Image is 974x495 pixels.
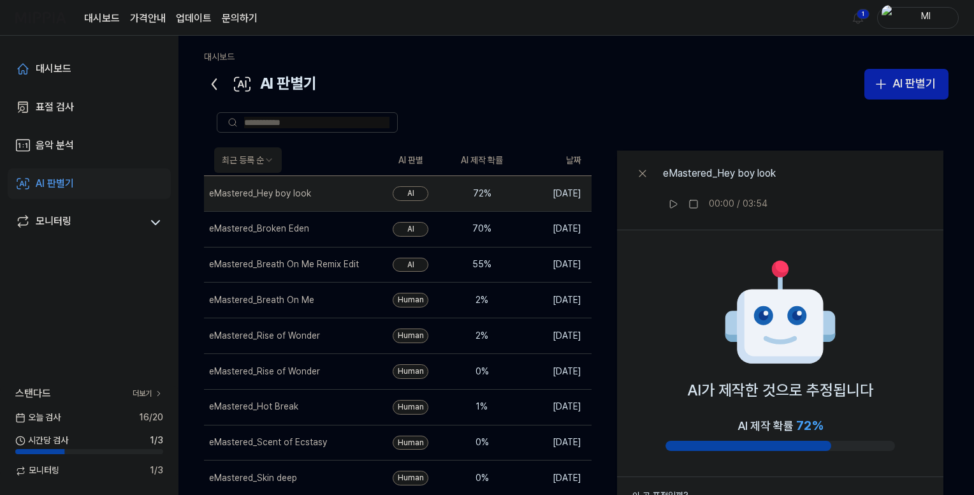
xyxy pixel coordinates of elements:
div: 0 % [456,366,507,378]
div: eMastered_Breath On Me [209,294,314,307]
div: Human [393,364,428,379]
div: AI [393,222,428,237]
div: 모니터링 [36,214,71,232]
button: profileMl [877,7,959,29]
div: 표절 검사 [36,100,74,115]
div: 70 % [456,223,507,235]
button: 가격안내 [130,11,166,26]
div: AI [393,258,428,272]
div: eMastered_Hot Break [209,401,298,413]
div: Human [393,436,428,450]
p: AI가 제작한 것으로 추정됩니다 [687,378,873,403]
div: eMastered_Broken Eden [209,223,309,235]
th: 날짜 [518,145,592,176]
div: AI [393,186,428,201]
div: eMastered_Rise of Wonder [209,366,320,378]
div: AI 판별기 [892,75,936,93]
div: eMastered_Rise of Wonder [209,330,320,343]
div: AI 제작 확률 [738,415,823,436]
a: 업데이트 [176,11,212,26]
td: [DATE] [518,425,592,461]
a: 대시보드 [8,54,171,84]
a: 문의하기 [222,11,258,26]
a: 더보기 [133,388,163,399]
div: 1 % [456,401,507,413]
div: Human [393,293,428,307]
span: 72 % [796,418,823,433]
div: 2 % [456,330,507,343]
div: 0 % [456,472,507,485]
td: [DATE] [518,247,592,283]
div: 음악 분석 [36,138,74,153]
div: 55 % [456,258,507,271]
button: AI 판별기 [864,69,949,100]
a: 대시보드 [84,11,120,26]
div: Human [393,400,428,415]
div: Ml [901,10,950,24]
td: [DATE] [518,389,592,425]
span: 스탠다드 [15,386,51,401]
div: 대시보드 [36,61,71,77]
span: 오늘 검사 [15,411,61,424]
img: profile [882,5,897,31]
div: Human [393,329,428,343]
a: AI 판별기 [8,168,171,199]
div: eMastered_Hey boy look [663,166,776,181]
span: 1 / 3 [150,464,163,477]
div: eMastered_Scent of Ecstasy [209,436,327,449]
td: [DATE] [518,176,592,212]
div: AI 판별기 [204,69,317,100]
a: 대시보드 [204,52,235,62]
td: [DATE] [518,211,592,247]
div: 72 % [456,188,507,200]
td: [DATE] [518,354,592,390]
div: eMastered_Hey boy look [209,188,311,200]
td: [DATE] [518,318,592,354]
a: 표절 검사 [8,92,171,122]
span: 1 / 3 [150,434,163,447]
div: 1 [857,9,869,19]
div: Human [393,471,428,485]
img: 알림 [850,10,866,26]
div: eMastered_Skin deep [209,472,297,485]
span: 모니터링 [15,464,59,477]
th: AI 판별 [375,145,446,176]
td: [DATE] [518,283,592,318]
a: 음악 분석 [8,130,171,161]
div: 2 % [456,294,507,307]
div: 0 % [456,436,507,449]
img: AI [723,256,838,371]
a: 모니터링 [15,214,143,232]
div: eMastered_Breath On Me Remix Edit [209,258,359,271]
div: AI 판별기 [36,176,74,191]
button: 알림1 [848,8,868,28]
th: AI 제작 확률 [446,145,518,176]
div: 00:00 / 03:54 [709,198,767,211]
span: 시간당 검사 [15,434,68,447]
span: 16 / 20 [139,411,163,424]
